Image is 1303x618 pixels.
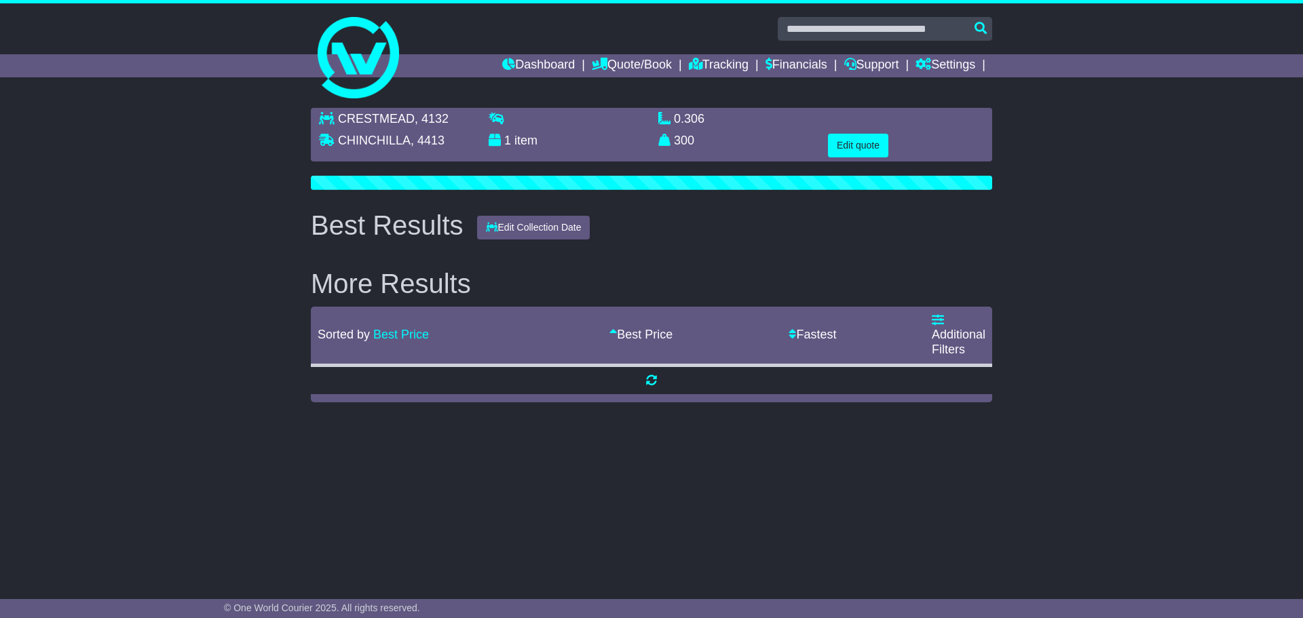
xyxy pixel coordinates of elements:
[915,54,975,77] a: Settings
[415,112,449,125] span: , 4132
[609,328,673,341] a: Best Price
[766,54,827,77] a: Financials
[304,210,470,240] div: Best Results
[311,269,992,298] h2: More Results
[689,54,749,77] a: Tracking
[477,216,590,239] button: Edit Collection Date
[338,112,415,125] span: CRESTMEAD
[373,328,429,341] a: Best Price
[674,112,704,125] span: 0.306
[592,54,672,77] a: Quote/Book
[338,134,411,147] span: CHINCHILLA
[224,602,420,613] span: © One World Courier 2025. All rights reserved.
[828,134,888,157] button: Edit quote
[789,328,836,341] a: Fastest
[504,134,511,147] span: 1
[844,54,899,77] a: Support
[932,313,985,356] a: Additional Filters
[514,134,537,147] span: item
[318,328,370,341] span: Sorted by
[411,134,445,147] span: , 4413
[502,54,575,77] a: Dashboard
[674,134,694,147] span: 300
